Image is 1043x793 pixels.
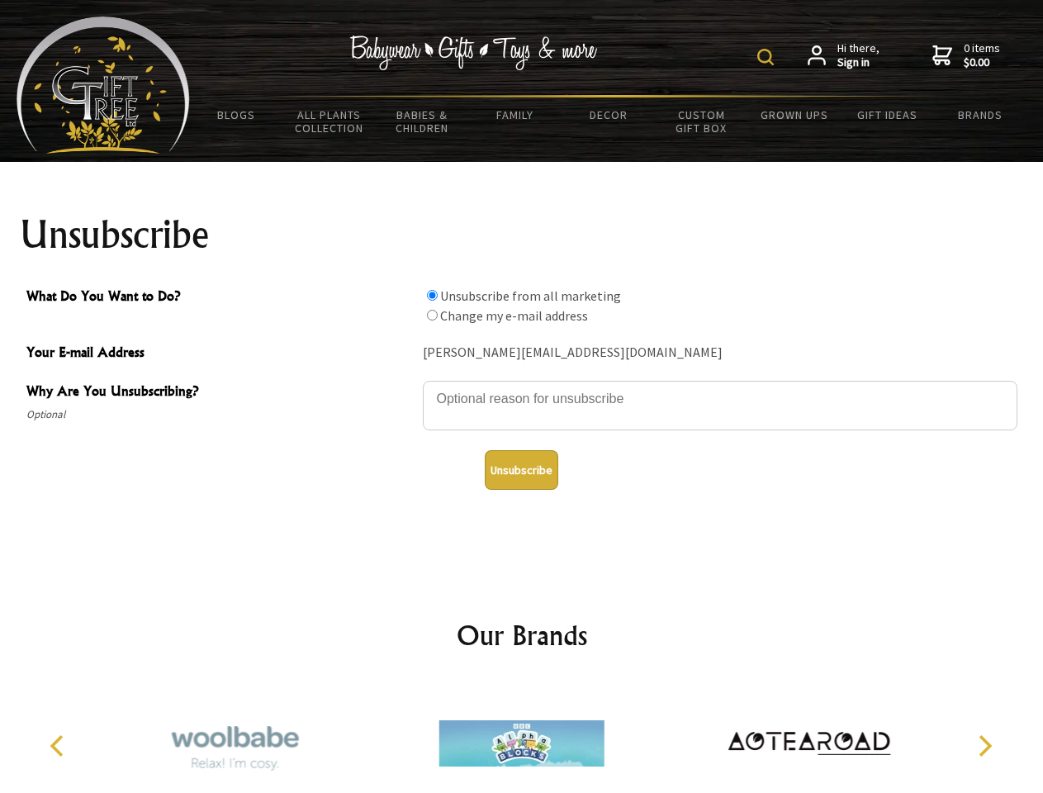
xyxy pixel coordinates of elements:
a: Gift Ideas [841,97,934,132]
span: Hi there, [837,41,879,70]
label: Unsubscribe from all marketing [440,287,621,304]
a: Decor [562,97,655,132]
textarea: Why Are You Unsubscribing? [423,381,1017,430]
a: Hi there,Sign in [808,41,879,70]
a: 0 items$0.00 [932,41,1000,70]
button: Next [966,728,1003,764]
input: What Do You Want to Do? [427,290,438,301]
img: Babyware - Gifts - Toys and more... [17,17,190,154]
button: Unsubscribe [485,450,558,490]
img: product search [757,49,774,65]
span: What Do You Want to Do? [26,286,415,310]
a: BLOGS [190,97,283,132]
span: Optional [26,405,415,425]
a: Family [469,97,562,132]
h2: Our Brands [33,615,1011,655]
a: Brands [934,97,1027,132]
img: Babywear - Gifts - Toys & more [350,36,598,70]
div: [PERSON_NAME][EMAIL_ADDRESS][DOMAIN_NAME] [423,340,1017,366]
span: 0 items [964,40,1000,70]
a: Custom Gift Box [655,97,748,145]
strong: Sign in [837,55,879,70]
button: Previous [41,728,78,764]
a: Babies & Children [376,97,469,145]
span: Your E-mail Address [26,342,415,366]
input: What Do You Want to Do? [427,310,438,321]
strong: $0.00 [964,55,1000,70]
a: Grown Ups [747,97,841,132]
h1: Unsubscribe [20,215,1024,254]
span: Why Are You Unsubscribing? [26,381,415,405]
a: All Plants Collection [283,97,377,145]
label: Change my e-mail address [440,307,588,324]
